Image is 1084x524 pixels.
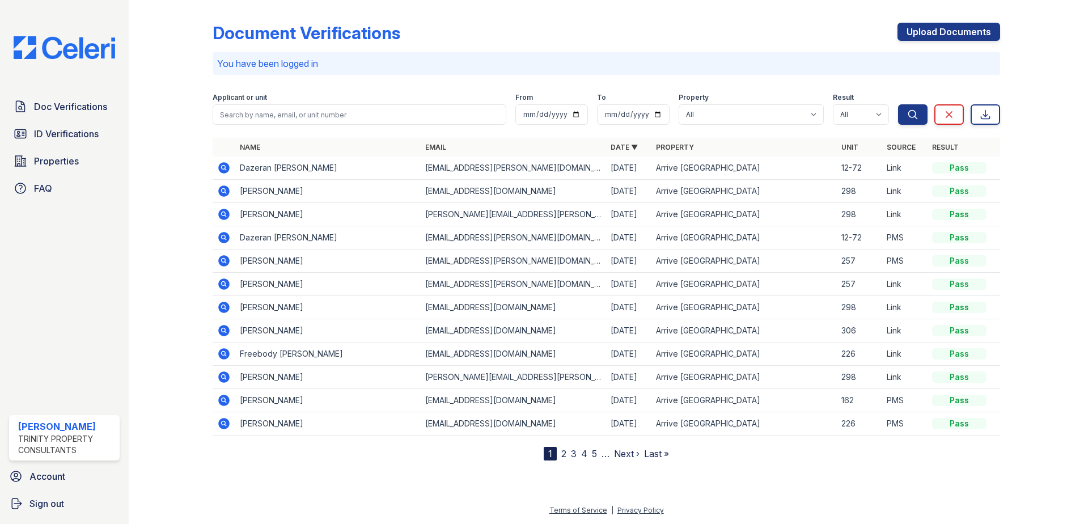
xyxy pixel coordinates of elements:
[235,273,421,296] td: [PERSON_NAME]
[606,319,651,343] td: [DATE]
[421,226,606,250] td: [EMAIL_ADDRESS][PERSON_NAME][DOMAIN_NAME]
[421,157,606,180] td: [EMAIL_ADDRESS][PERSON_NAME][DOMAIN_NAME]
[235,296,421,319] td: [PERSON_NAME]
[932,395,986,406] div: Pass
[34,181,52,195] span: FAQ
[581,448,587,459] a: 4
[837,226,882,250] td: 12-72
[592,448,597,459] a: 5
[932,255,986,267] div: Pass
[837,273,882,296] td: 257
[932,348,986,360] div: Pass
[882,343,928,366] td: Link
[651,250,837,273] td: Arrive [GEOGRAPHIC_DATA]
[887,143,916,151] a: Source
[235,203,421,226] td: [PERSON_NAME]
[421,343,606,366] td: [EMAIL_ADDRESS][DOMAIN_NAME]
[561,448,566,459] a: 2
[611,143,638,151] a: Date ▼
[606,412,651,436] td: [DATE]
[932,371,986,383] div: Pass
[606,226,651,250] td: [DATE]
[29,497,64,510] span: Sign out
[9,122,120,145] a: ID Verifications
[421,180,606,203] td: [EMAIL_ADDRESS][DOMAIN_NAME]
[932,209,986,220] div: Pass
[841,143,858,151] a: Unit
[882,203,928,226] td: Link
[882,366,928,389] td: Link
[882,226,928,250] td: PMS
[651,180,837,203] td: Arrive [GEOGRAPHIC_DATA]
[897,23,1000,41] a: Upload Documents
[882,319,928,343] td: Link
[932,325,986,336] div: Pass
[18,433,115,456] div: Trinity Property Consultants
[882,296,928,319] td: Link
[651,157,837,180] td: Arrive [GEOGRAPHIC_DATA]
[235,180,421,203] td: [PERSON_NAME]
[602,447,609,460] span: …
[5,492,124,515] a: Sign out
[837,412,882,436] td: 226
[606,250,651,273] td: [DATE]
[421,203,606,226] td: [PERSON_NAME][EMAIL_ADDRESS][PERSON_NAME][DOMAIN_NAME]
[651,319,837,343] td: Arrive [GEOGRAPHIC_DATA]
[932,143,959,151] a: Result
[882,389,928,412] td: PMS
[882,157,928,180] td: Link
[235,412,421,436] td: [PERSON_NAME]
[651,412,837,436] td: Arrive [GEOGRAPHIC_DATA]
[5,36,124,59] img: CE_Logo_Blue-a8612792a0a2168367f1c8372b55b34899dd931a85d93a1a3d3e32e68fde9ad4.png
[606,366,651,389] td: [DATE]
[644,448,669,459] a: Last »
[9,95,120,118] a: Doc Verifications
[217,57,996,70] p: You have been logged in
[606,203,651,226] td: [DATE]
[421,412,606,436] td: [EMAIL_ADDRESS][DOMAIN_NAME]
[235,157,421,180] td: Dazeran [PERSON_NAME]
[425,143,446,151] a: Email
[606,389,651,412] td: [DATE]
[34,100,107,113] span: Doc Verifications
[235,366,421,389] td: [PERSON_NAME]
[9,150,120,172] a: Properties
[549,506,607,514] a: Terms of Service
[837,250,882,273] td: 257
[421,273,606,296] td: [EMAIL_ADDRESS][PERSON_NAME][DOMAIN_NAME]
[651,343,837,366] td: Arrive [GEOGRAPHIC_DATA]
[34,127,99,141] span: ID Verifications
[213,104,506,125] input: Search by name, email, or unit number
[213,23,400,43] div: Document Verifications
[837,296,882,319] td: 298
[651,203,837,226] td: Arrive [GEOGRAPHIC_DATA]
[213,93,267,102] label: Applicant or unit
[837,203,882,226] td: 298
[421,366,606,389] td: [PERSON_NAME][EMAIL_ADDRESS][PERSON_NAME][DOMAIN_NAME]
[837,180,882,203] td: 298
[932,302,986,313] div: Pass
[571,448,577,459] a: 3
[837,343,882,366] td: 226
[421,250,606,273] td: [EMAIL_ADDRESS][PERSON_NAME][DOMAIN_NAME]
[421,296,606,319] td: [EMAIL_ADDRESS][DOMAIN_NAME]
[882,180,928,203] td: Link
[882,250,928,273] td: PMS
[679,93,709,102] label: Property
[421,389,606,412] td: [EMAIL_ADDRESS][DOMAIN_NAME]
[882,412,928,436] td: PMS
[34,154,79,168] span: Properties
[932,162,986,174] div: Pass
[235,226,421,250] td: Dazeran [PERSON_NAME]
[651,296,837,319] td: Arrive [GEOGRAPHIC_DATA]
[932,185,986,197] div: Pass
[651,366,837,389] td: Arrive [GEOGRAPHIC_DATA]
[833,93,854,102] label: Result
[606,180,651,203] td: [DATE]
[932,418,986,429] div: Pass
[651,389,837,412] td: Arrive [GEOGRAPHIC_DATA]
[235,319,421,343] td: [PERSON_NAME]
[606,273,651,296] td: [DATE]
[837,366,882,389] td: 298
